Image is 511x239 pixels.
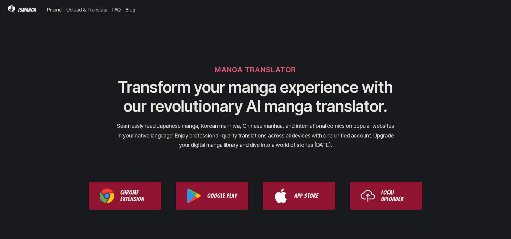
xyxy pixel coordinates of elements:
a: IsManga LogoIsManga [7,5,47,15]
p: Local Uploader [381,189,411,202]
a: Download IsManga from App Store [263,182,335,210]
div: IsManga [18,7,36,13]
h6: MANGA TRANSLATOR [215,65,296,74]
h1: Transform your manga experience with our revolutionary AI manga translator. [117,78,394,116]
img: IsManga Logo [7,5,16,13]
img: Google Play logo [187,189,201,203]
a: Upload & Translate [66,7,108,13]
p: Google Play [207,192,237,199]
a: Blog [126,7,135,13]
a: FAQ [112,7,121,13]
a: Pricing [47,7,62,13]
a: Download IsManga Chrome Extension [89,182,161,210]
img: App Store logo [274,189,288,203]
p: Chrome Extension [120,189,150,202]
img: Upload icon [361,189,375,203]
a: Download IsManga from Google Play [176,182,248,210]
p: Seamlessly read Japanese manga, Korean manhwa, Chinese manhua, and international comics on popula... [117,121,394,150]
p: App Store [294,192,324,199]
a: Use IsManga Local Uploader [350,182,422,210]
img: Chrome logo [100,189,114,203]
